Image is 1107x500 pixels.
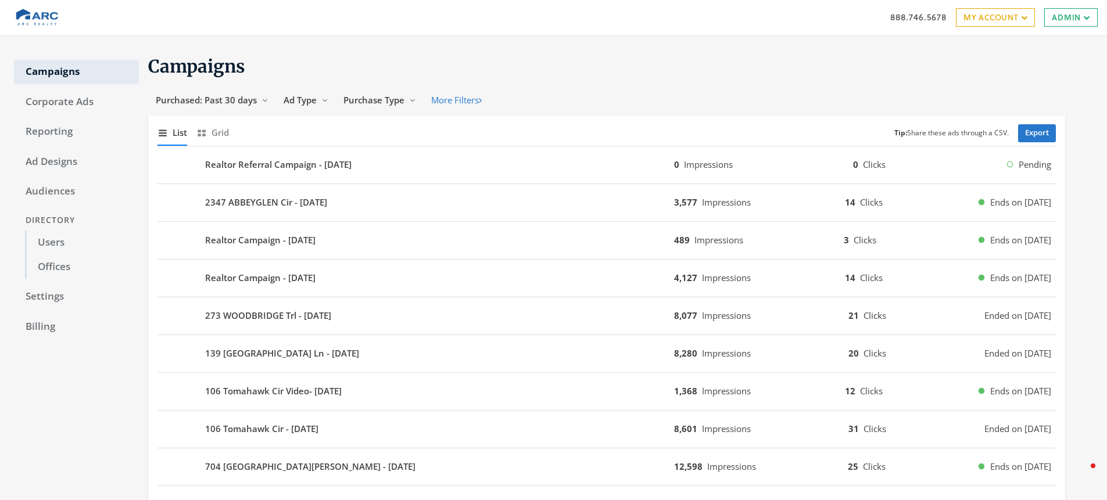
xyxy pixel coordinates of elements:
b: 20 [848,347,859,359]
b: 106 Tomahawk Cir - [DATE] [205,422,318,436]
button: 2347 ABBEYGLEN Cir - [DATE]3,577Impressions14ClicksEnds on [DATE] [157,189,1056,217]
span: Ended on [DATE] [984,422,1051,436]
button: 273 WOODBRIDGE Trl - [DATE]8,077Impressions21ClicksEnded on [DATE] [157,302,1056,330]
div: Directory [14,210,139,231]
span: Ended on [DATE] [984,309,1051,322]
a: 888.746.5678 [890,11,947,23]
span: Impressions [694,234,743,246]
span: Clicks [864,347,886,359]
b: 2347 ABBEYGLEN Cir - [DATE] [205,196,327,209]
b: 3,577 [674,196,697,208]
b: 12,598 [674,461,703,472]
span: Clicks [854,234,876,246]
span: Purchased: Past 30 days [156,94,257,106]
span: Clicks [863,159,886,170]
span: Impressions [707,461,756,472]
span: Ended on [DATE] [984,347,1051,360]
b: 0 [674,159,679,170]
span: Campaigns [148,55,245,77]
a: Ad Designs [14,150,139,174]
button: 106 Tomahawk Cir - [DATE]8,601Impressions31ClicksEnded on [DATE] [157,415,1056,443]
b: 12 [845,385,855,397]
a: Audiences [14,179,139,204]
a: Reporting [14,120,139,144]
b: 704 [GEOGRAPHIC_DATA][PERSON_NAME] - [DATE] [205,460,415,473]
span: Clicks [864,310,886,321]
b: 31 [848,423,859,434]
a: Users [26,231,139,255]
span: Clicks [860,385,883,397]
span: Impressions [702,423,751,434]
b: 273 WOODBRIDGE Trl - [DATE] [205,309,331,322]
span: Clicks [860,272,883,283]
iframe: Intercom live chat [1067,461,1095,488]
span: Impressions [702,272,751,283]
button: Realtor Referral Campaign - [DATE]0Impressions0ClicksPending [157,151,1056,179]
button: Purchased: Past 30 days [148,89,276,111]
button: 704 [GEOGRAPHIC_DATA][PERSON_NAME] - [DATE]12,598Impressions25ClicksEnds on [DATE] [157,453,1056,481]
span: Impressions [702,347,751,359]
button: Grid [196,120,229,145]
span: Impressions [702,196,751,208]
span: Impressions [684,159,733,170]
span: Pending [1019,158,1051,171]
b: 14 [845,196,855,208]
button: 139 [GEOGRAPHIC_DATA] Ln - [DATE]8,280Impressions20ClicksEnded on [DATE] [157,340,1056,368]
span: Grid [212,126,229,139]
button: More Filters [424,89,489,111]
b: Tip: [894,128,907,138]
b: 14 [845,272,855,283]
button: List [157,120,187,145]
button: Realtor Campaign - [DATE]489Impressions3ClicksEnds on [DATE] [157,226,1056,254]
b: 139 [GEOGRAPHIC_DATA] Ln - [DATE] [205,347,359,360]
b: 8,280 [674,347,697,359]
b: Realtor Campaign - [DATE] [205,233,316,247]
button: Realtor Campaign - [DATE]4,127Impressions14ClicksEnds on [DATE] [157,264,1056,292]
b: Realtor Campaign - [DATE] [205,271,316,285]
b: Realtor Referral Campaign - [DATE] [205,158,352,171]
b: 0 [853,159,858,170]
span: Ends on [DATE] [990,460,1051,473]
span: Clicks [864,423,886,434]
b: 21 [848,310,859,321]
a: My Account [956,8,1035,27]
a: Corporate Ads [14,90,139,114]
span: List [173,126,187,139]
a: Offices [26,255,139,279]
span: Ends on [DATE] [990,233,1051,247]
span: Clicks [860,196,883,208]
span: Impressions [702,310,751,321]
b: 3 [844,234,849,246]
a: Campaigns [14,60,139,84]
b: 8,077 [674,310,697,321]
b: 25 [848,461,858,472]
span: Ends on [DATE] [990,384,1051,398]
span: Purchase Type [343,94,404,106]
b: 106 Tomahawk Cir Video- [DATE] [205,384,342,398]
span: Ad Type [284,94,317,106]
span: Clicks [863,461,886,472]
a: Billing [14,315,139,339]
span: Impressions [702,385,751,397]
a: Settings [14,285,139,309]
small: Share these ads through a CSV. [894,128,1009,139]
b: 8,601 [674,423,697,434]
b: 1,368 [674,385,697,397]
span: Ends on [DATE] [990,271,1051,285]
b: 4,127 [674,272,697,283]
img: Adwerx [9,3,66,32]
span: Ends on [DATE] [990,196,1051,209]
button: Ad Type [276,89,336,111]
b: 489 [674,234,690,246]
button: 106 Tomahawk Cir Video- [DATE]1,368Impressions12ClicksEnds on [DATE] [157,377,1056,405]
a: Export [1018,124,1056,142]
a: Admin [1044,8,1098,27]
button: Purchase Type [336,89,424,111]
